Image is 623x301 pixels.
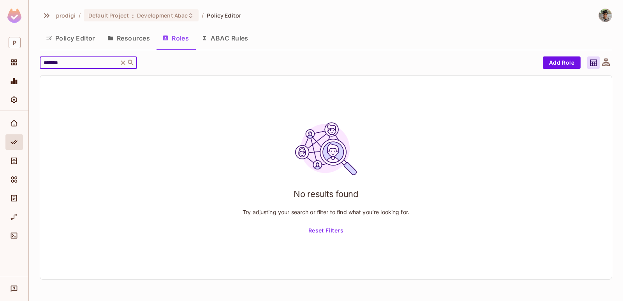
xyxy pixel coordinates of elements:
img: Rizky Syawal [599,9,612,22]
div: Directory [5,153,23,169]
li: / [202,12,204,19]
img: SReyMgAAAABJRU5ErkJggg== [7,9,21,23]
div: URL Mapping [5,209,23,225]
li: / [79,12,81,19]
button: Add Role [543,56,581,69]
div: Help & Updates [5,281,23,296]
span: P [9,37,21,48]
div: Workspace: prodigi [5,34,23,51]
button: Policy Editor [40,28,101,48]
button: Roles [156,28,195,48]
span: Policy Editor [207,12,241,19]
div: Connect [5,228,23,243]
div: Home [5,116,23,131]
div: Elements [5,172,23,187]
button: ABAC Rules [195,28,255,48]
h1: No results found [294,188,358,200]
button: Resources [101,28,156,48]
div: Monitoring [5,73,23,89]
span: Default Project [88,12,129,19]
span: : [132,12,134,19]
span: Development Abac [137,12,188,19]
p: Try adjusting your search or filter to find what you’re looking for. [243,208,409,216]
div: Settings [5,92,23,107]
div: Audit Log [5,190,23,206]
button: Reset Filters [305,224,347,237]
div: Projects [5,55,23,70]
div: Policy [5,134,23,150]
span: the active workspace [56,12,76,19]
